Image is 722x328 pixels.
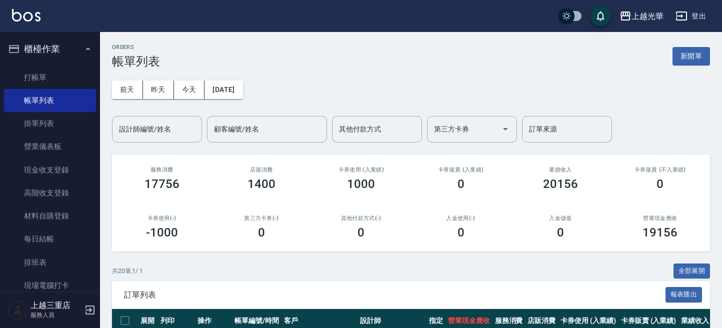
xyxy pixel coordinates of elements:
h2: ORDERS [112,44,160,50]
a: 帳單列表 [4,89,96,112]
h2: 入金儲值 [522,215,598,221]
a: 材料自購登錄 [4,204,96,227]
h3: 0 [557,225,564,239]
h2: 其他付款方式(-) [323,215,399,221]
button: 今天 [174,80,205,99]
a: 排班表 [4,251,96,274]
h5: 上越三重店 [30,300,81,310]
h3: 0 [656,177,663,191]
a: 打帳單 [4,66,96,89]
h3: 0 [457,225,464,239]
button: 新開單 [672,47,710,65]
button: 登出 [671,7,710,25]
h2: 卡券使用(-) [124,215,199,221]
a: 營業儀表板 [4,135,96,158]
div: 上越光華 [631,10,663,22]
h3: 帳單列表 [112,54,160,68]
h2: 卡券販賣 (不入業績) [622,166,698,173]
a: 現金收支登錄 [4,158,96,181]
img: Logo [12,9,40,21]
button: 報表匯出 [665,287,702,302]
a: 新開單 [672,51,710,60]
h3: -1000 [146,225,178,239]
img: Person [8,300,28,320]
h3: 0 [258,225,265,239]
a: 每日結帳 [4,227,96,250]
h3: 0 [357,225,364,239]
h2: 業績收入 [522,166,598,173]
button: Open [497,121,513,137]
p: 服務人員 [30,310,81,319]
h3: 1400 [247,177,275,191]
span: 訂單列表 [124,290,665,300]
h3: 17756 [144,177,179,191]
h2: 營業現金應收 [622,215,698,221]
h2: 卡券販賣 (入業績) [423,166,498,173]
h3: 0 [457,177,464,191]
button: 前天 [112,80,143,99]
h2: 第三方卡券(-) [223,215,299,221]
button: save [590,6,610,26]
a: 高階收支登錄 [4,181,96,204]
button: 全部展開 [673,263,710,279]
a: 現場電腦打卡 [4,274,96,297]
p: 共 20 筆, 1 / 1 [112,266,143,275]
a: 掛單列表 [4,112,96,135]
button: 昨天 [143,80,174,99]
h3: 服務消費 [124,166,199,173]
h3: 19156 [642,225,677,239]
h3: 1000 [347,177,375,191]
h3: 20156 [543,177,578,191]
h2: 店販消費 [223,166,299,173]
button: 上越光華 [615,6,667,26]
button: [DATE] [204,80,242,99]
button: 櫃檯作業 [4,36,96,62]
a: 報表匯出 [665,289,702,299]
h2: 入金使用(-) [423,215,498,221]
h2: 卡券使用 (入業績) [323,166,399,173]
